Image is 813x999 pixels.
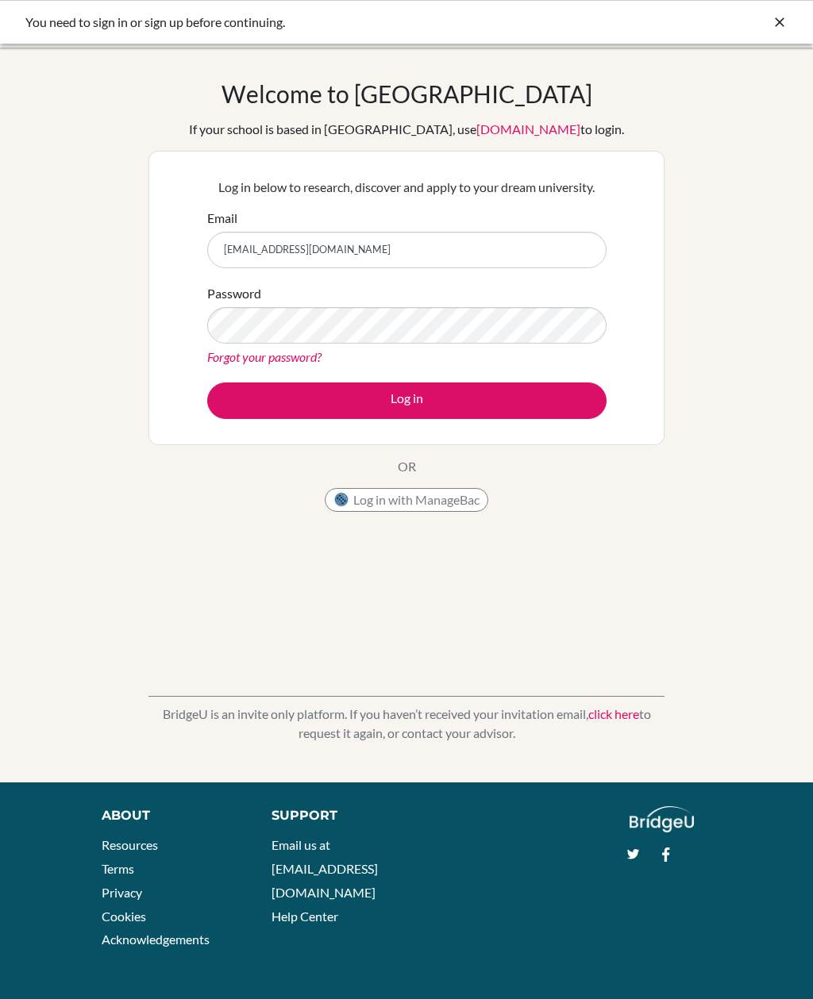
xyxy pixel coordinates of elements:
a: Acknowledgements [102,932,210,947]
div: Support [272,806,392,825]
div: About [102,806,237,825]
img: logo_white@2x-f4f0deed5e89b7ecb1c2cc34c3e3d731f90f0f143d5ea2071677605dd97b5244.png [630,806,694,832]
button: Log in with ManageBac [325,488,488,512]
label: Password [207,284,261,303]
a: Terms [102,861,134,876]
a: Privacy [102,885,142,900]
p: Log in below to research, discover and apply to your dream university. [207,178,607,197]
a: Resources [102,837,158,852]
a: Cookies [102,909,146,924]
p: OR [398,457,416,476]
button: Log in [207,382,607,419]
a: Forgot your password? [207,349,322,364]
a: [DOMAIN_NAME] [476,121,580,136]
label: Email [207,209,237,228]
div: If your school is based in [GEOGRAPHIC_DATA], use to login. [189,120,624,139]
div: You need to sign in or sign up before continuing. [25,13,549,32]
a: Email us at [EMAIL_ADDRESS][DOMAIN_NAME] [272,837,378,899]
h1: Welcome to [GEOGRAPHIC_DATA] [222,79,592,108]
a: click here [588,706,639,721]
a: Help Center [272,909,338,924]
p: BridgeU is an invite only platform. If you haven’t received your invitation email, to request it ... [148,705,665,743]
